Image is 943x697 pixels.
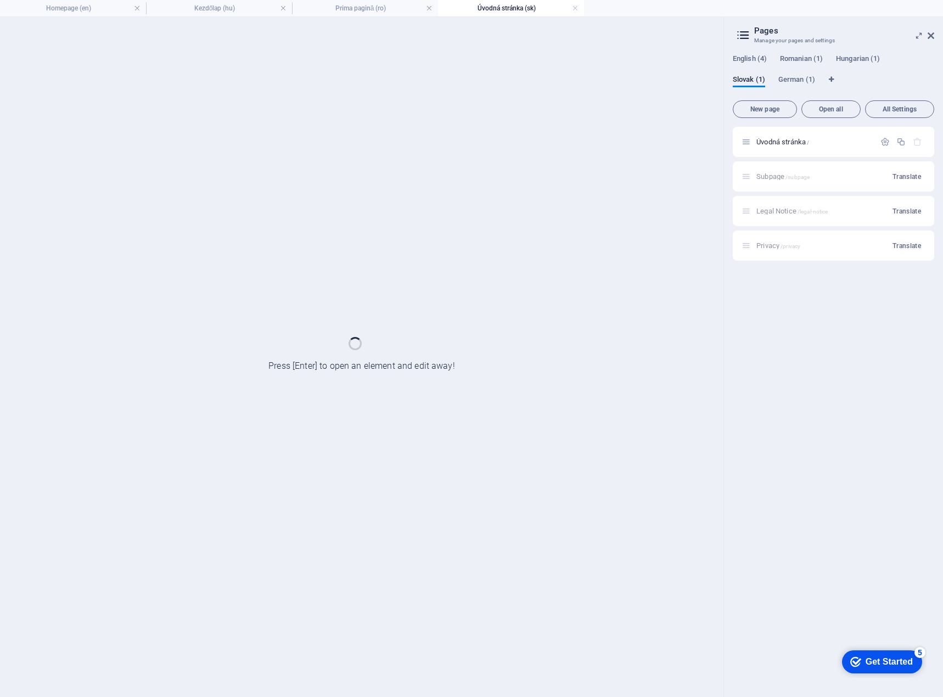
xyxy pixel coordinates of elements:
[806,106,856,113] span: Open all
[754,26,934,36] h2: Pages
[778,73,815,88] span: German (1)
[756,138,809,146] span: Úvodná stránka
[836,52,880,68] span: Hungarian (1)
[888,203,925,220] button: Translate
[801,100,861,118] button: Open all
[888,168,925,186] button: Translate
[738,106,792,113] span: New page
[880,137,890,147] div: Settings
[733,100,797,118] button: New page
[733,52,767,68] span: English (4)
[780,52,823,68] span: Romanian (1)
[9,5,89,29] div: Get Started 5 items remaining, 0% complete
[753,138,875,145] div: Úvodná stránka/
[146,2,292,14] h4: Kezdőlap (hu)
[81,2,92,13] div: 5
[754,36,912,46] h3: Manage your pages and settings
[893,172,921,181] span: Translate
[292,2,438,14] h4: Prima pagină (ro)
[438,2,584,14] h4: Úvodná stránka (sk)
[865,100,934,118] button: All Settings
[888,237,925,255] button: Translate
[893,241,921,250] span: Translate
[733,73,765,88] span: Slovak (1)
[893,207,921,216] span: Translate
[733,54,934,96] div: Language Tabs
[807,139,809,145] span: /
[913,137,922,147] div: The startpage cannot be deleted
[896,137,906,147] div: Duplicate
[870,106,929,113] span: All Settings
[32,12,80,22] div: Get Started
